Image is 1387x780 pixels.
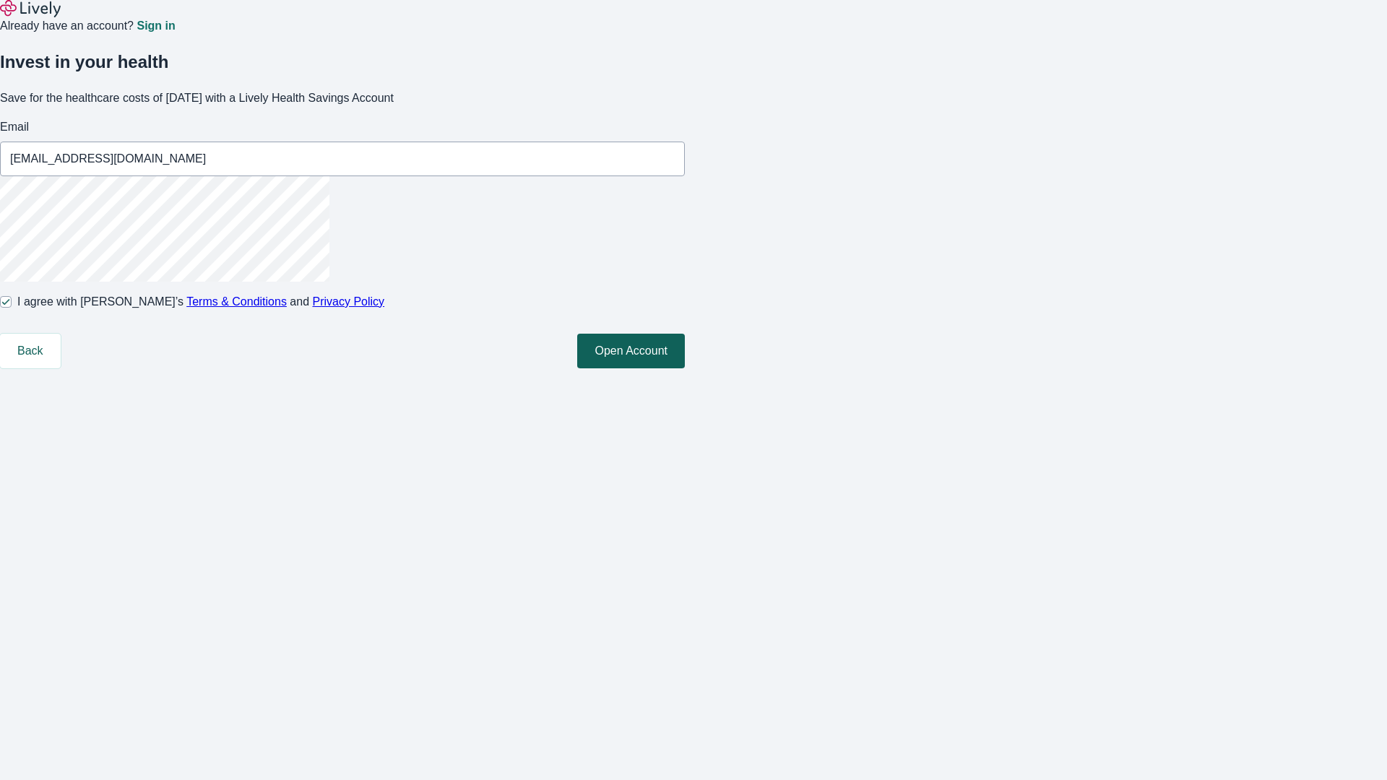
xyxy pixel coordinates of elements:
[186,295,287,308] a: Terms & Conditions
[17,293,384,311] span: I agree with [PERSON_NAME]’s and
[577,334,685,368] button: Open Account
[313,295,385,308] a: Privacy Policy
[137,20,175,32] a: Sign in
